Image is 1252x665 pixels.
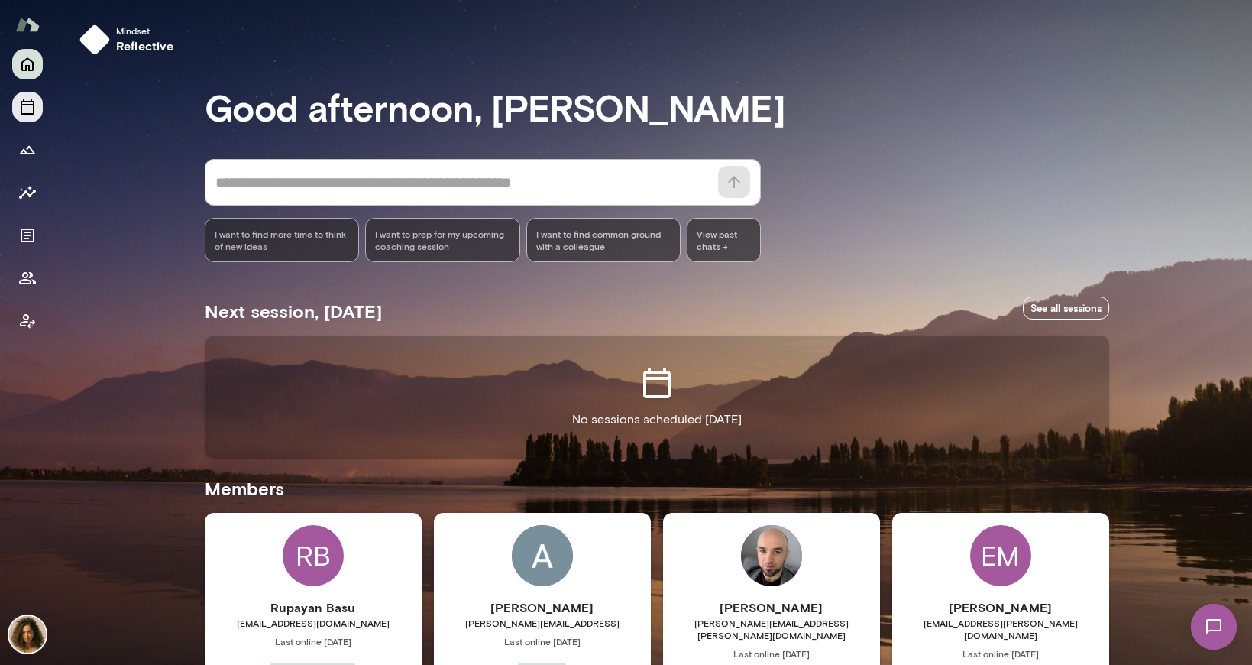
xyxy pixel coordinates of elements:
button: Client app [12,306,43,336]
img: Najla Elmachtoub [9,616,46,653]
button: Sessions [12,92,43,122]
h6: [PERSON_NAME] [663,598,880,617]
h5: Next session, [DATE] [205,299,382,323]
span: View past chats -> [687,218,760,262]
h6: reflective [116,37,174,55]
h6: [PERSON_NAME] [434,598,651,617]
img: Akarsh Khatagalli [512,525,573,586]
span: Last online [DATE] [663,647,880,660]
button: Mindsetreflective [73,18,186,61]
div: I want to prep for my upcoming coaching session [365,218,520,262]
span: [PERSON_NAME][EMAIL_ADDRESS] [434,617,651,629]
span: I want to find more time to think of new ideas [215,228,350,252]
div: I want to find common ground with a colleague [526,218,681,262]
span: [EMAIL_ADDRESS][PERSON_NAME][DOMAIN_NAME] [892,617,1109,641]
button: Home [12,49,43,79]
a: See all sessions [1023,297,1109,320]
h6: Rupayan Basu [205,598,422,617]
div: EM [970,525,1031,586]
button: Members [12,263,43,294]
span: Last online [DATE] [434,635,651,647]
p: No sessions scheduled [DATE] [572,410,742,429]
span: I want to prep for my upcoming coaching session [375,228,510,252]
h3: Good afternoon, [PERSON_NAME] [205,86,1109,128]
div: I want to find more time to think of new ideas [205,218,360,262]
img: Karol Gil [741,525,802,586]
h5: Members [205,476,1109,501]
span: I want to find common ground with a colleague [536,228,671,252]
div: RB [283,525,344,586]
span: Last online [DATE] [205,635,422,647]
span: Last online [DATE] [892,647,1109,660]
button: Documents [12,220,43,251]
button: Insights [12,177,43,208]
span: Mindset [116,24,174,37]
h6: [PERSON_NAME] [892,598,1109,617]
button: Growth Plan [12,135,43,165]
span: [EMAIL_ADDRESS][DOMAIN_NAME] [205,617,422,629]
img: Mento [15,10,40,39]
img: mindset [79,24,110,55]
span: [PERSON_NAME][EMAIL_ADDRESS][PERSON_NAME][DOMAIN_NAME] [663,617,880,641]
